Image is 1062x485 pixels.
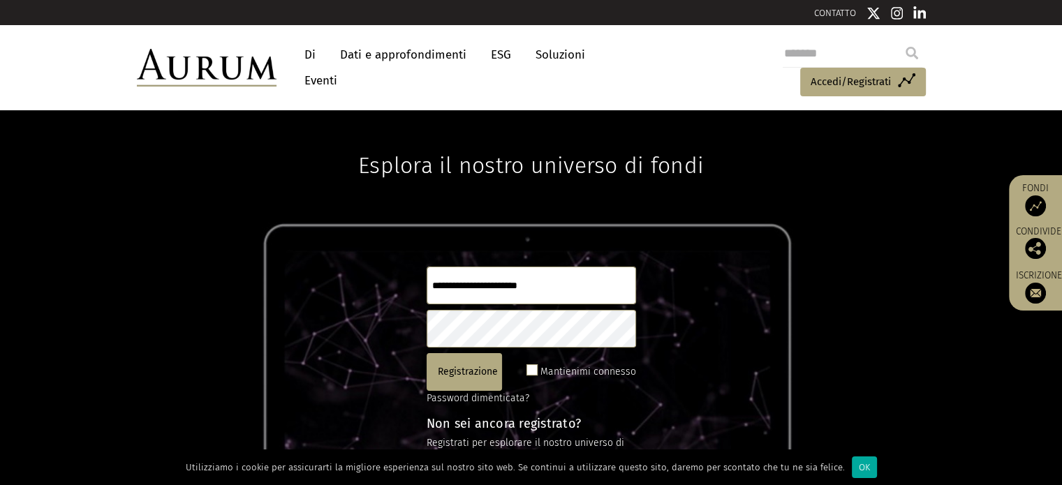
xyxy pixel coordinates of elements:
[1022,182,1049,194] font: Fondi
[340,47,466,62] font: Dati e approfondimenti
[913,6,926,20] img: Icona di Linkedin
[438,366,498,378] font: Registrazione
[297,68,337,94] a: Eventi
[137,49,276,87] img: Aurum
[800,68,926,97] a: Accedi/Registrati
[427,392,529,404] a: Password dimenticata?
[1016,269,1062,281] font: Iscrizione
[811,75,891,88] font: Accedi/Registrati
[540,366,636,378] font: Mantienimi connesso
[814,8,856,18] a: CONTATTO
[859,462,870,472] font: OK
[1016,269,1062,304] a: Iscrizione
[1025,238,1046,259] img: Condividi questo post
[898,39,926,67] input: Submit
[1016,182,1055,216] a: Fondi
[427,437,624,464] font: Registrati per esplorare il nostro universo di fondi e ottenere l'accesso a:
[866,6,880,20] img: icona di Twitter
[358,152,704,179] font: Esplora il nostro universo di fondi
[491,47,511,62] font: ESG
[1025,195,1046,216] img: Accesso ai fondi
[186,462,845,472] font: Utilizziamo i cookie per assicurarti la migliore esperienza sul nostro sito web. Se continui a ut...
[333,42,473,68] a: Dati e approfondimenti
[1025,283,1046,304] img: Iscriviti alla nostra newsletter
[304,73,337,88] font: Eventi
[536,47,585,62] font: Soluzioni
[891,6,904,20] img: Icona di Instagram
[484,42,518,68] a: ESG
[427,416,582,431] font: Non sei ancora registrato?
[304,47,316,62] font: Di
[427,353,502,391] button: Registrazione
[529,42,592,68] a: Soluzioni
[297,42,323,68] a: Di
